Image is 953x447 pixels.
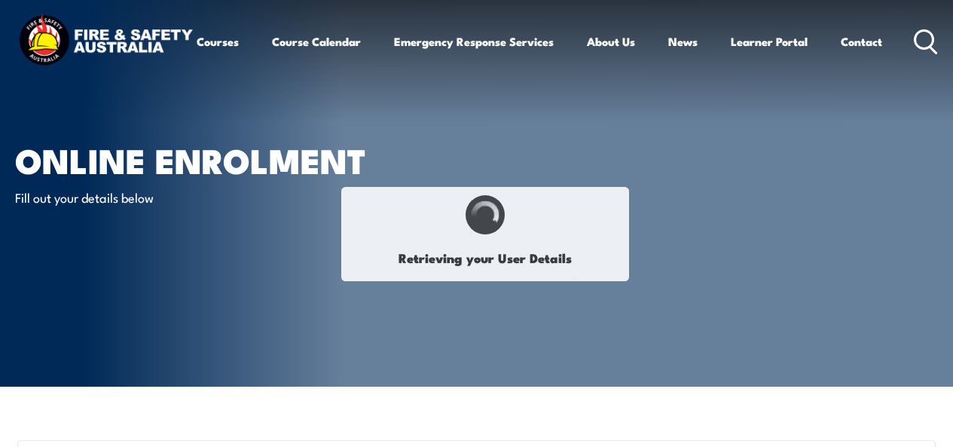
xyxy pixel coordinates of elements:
a: News [668,23,698,60]
a: About Us [587,23,635,60]
a: Courses [197,23,239,60]
h1: Retrieving your User Details [350,243,621,272]
a: Course Calendar [272,23,361,60]
a: Emergency Response Services [394,23,554,60]
a: Contact [841,23,882,60]
h1: Online Enrolment [15,145,387,174]
a: Learner Portal [731,23,808,60]
p: Fill out your details below [15,188,290,206]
